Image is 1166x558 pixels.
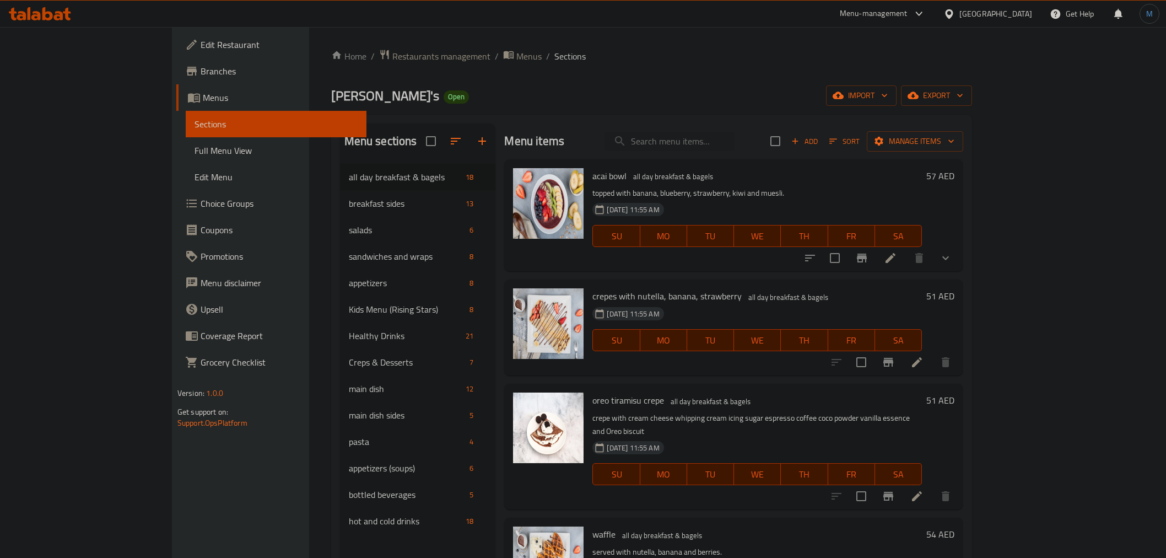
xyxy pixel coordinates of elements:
[201,250,358,263] span: Promotions
[340,164,496,190] div: all day breakfast & bagels18
[875,225,922,247] button: SA
[932,349,959,375] button: delete
[926,288,954,304] h6: 51 AED
[349,303,466,316] span: Kids Menu (Rising Stars)
[206,386,223,400] span: 1.0.0
[349,435,466,448] span: pasta
[592,288,742,304] span: crepes with nutella, banana, strawberry
[504,133,564,149] h2: Menu items
[546,50,550,63] li: /
[461,172,478,183] span: 18
[666,395,755,408] span: all day breakfast & bagels
[349,382,462,395] span: main dish
[349,356,466,369] span: Creps & Desserts
[465,488,478,501] div: items
[201,276,358,289] span: Menu disclaimer
[592,329,640,351] button: SU
[340,270,496,296] div: appetizers8
[939,251,952,265] svg: Show Choices
[640,463,687,485] button: MO
[687,225,734,247] button: TU
[465,276,478,289] div: items
[604,132,735,151] input: search
[692,466,730,482] span: TU
[469,128,495,154] button: Add section
[879,332,917,348] span: SA
[513,393,584,463] img: oreo tiramisu crepe
[592,411,922,439] p: crepe with cream cheese whipping cream icing sugar espresso coffee coco powder vanilla essence an...
[926,527,954,542] h6: 54 AED
[629,170,717,184] div: all day breakfast & bagels
[645,332,683,348] span: MO
[461,514,478,528] div: items
[349,170,462,184] span: all day breakfast & bagels
[849,245,875,271] button: Branch-specific-item
[827,133,862,150] button: Sort
[201,303,358,316] span: Upsell
[932,245,959,271] button: show more
[734,463,781,485] button: WE
[392,50,490,63] span: Restaurants management
[349,197,462,210] span: breakfast sides
[503,49,542,63] a: Menus
[618,529,706,542] span: all day breakfast & bagels
[195,117,358,131] span: Sections
[419,130,442,153] span: Select all sections
[331,83,439,108] span: [PERSON_NAME]'s
[340,243,496,270] div: sandwiches and wraps8
[602,309,663,319] span: [DATE] 11:55 AM
[875,329,922,351] button: SA
[461,384,478,394] span: 12
[833,466,871,482] span: FR
[340,190,496,217] div: breakfast sides13
[692,228,730,244] span: TU
[833,332,871,348] span: FR
[495,50,499,63] li: /
[461,382,478,395] div: items
[785,466,823,482] span: TH
[738,332,776,348] span: WE
[442,128,469,154] span: Sort sections
[592,392,664,409] span: oreo tiramisu crepe
[797,245,823,271] button: sort-choices
[781,329,828,351] button: TH
[875,349,902,375] button: Branch-specific-item
[349,409,466,422] span: main dish sides
[465,278,478,288] span: 8
[823,246,846,270] span: Select to update
[785,332,823,348] span: TH
[822,133,867,150] span: Sort items
[465,303,478,316] div: items
[926,393,954,408] h6: 51 AED
[850,351,873,374] span: Select to update
[176,84,366,111] a: Menus
[349,250,466,263] div: sandwiches and wraps
[932,483,959,509] button: delete
[554,50,586,63] span: Sections
[349,223,466,237] span: salads
[734,225,781,247] button: WE
[465,356,478,369] div: items
[340,217,496,243] div: salads6
[592,225,640,247] button: SU
[790,135,819,148] span: Add
[340,402,496,428] div: main dish sides5
[640,225,687,247] button: MO
[340,428,496,455] div: pasta4
[592,168,627,184] span: acai bowl
[597,228,635,244] span: SU
[465,410,478,421] span: 5
[349,462,466,475] div: appetizers (soups)
[645,466,683,482] span: MO
[875,483,902,509] button: Branch-specific-item
[201,197,358,210] span: Choice Groups
[201,329,358,342] span: Coverage Report
[910,89,963,103] span: export
[461,331,478,341] span: 21
[371,50,375,63] li: /
[835,89,888,103] span: import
